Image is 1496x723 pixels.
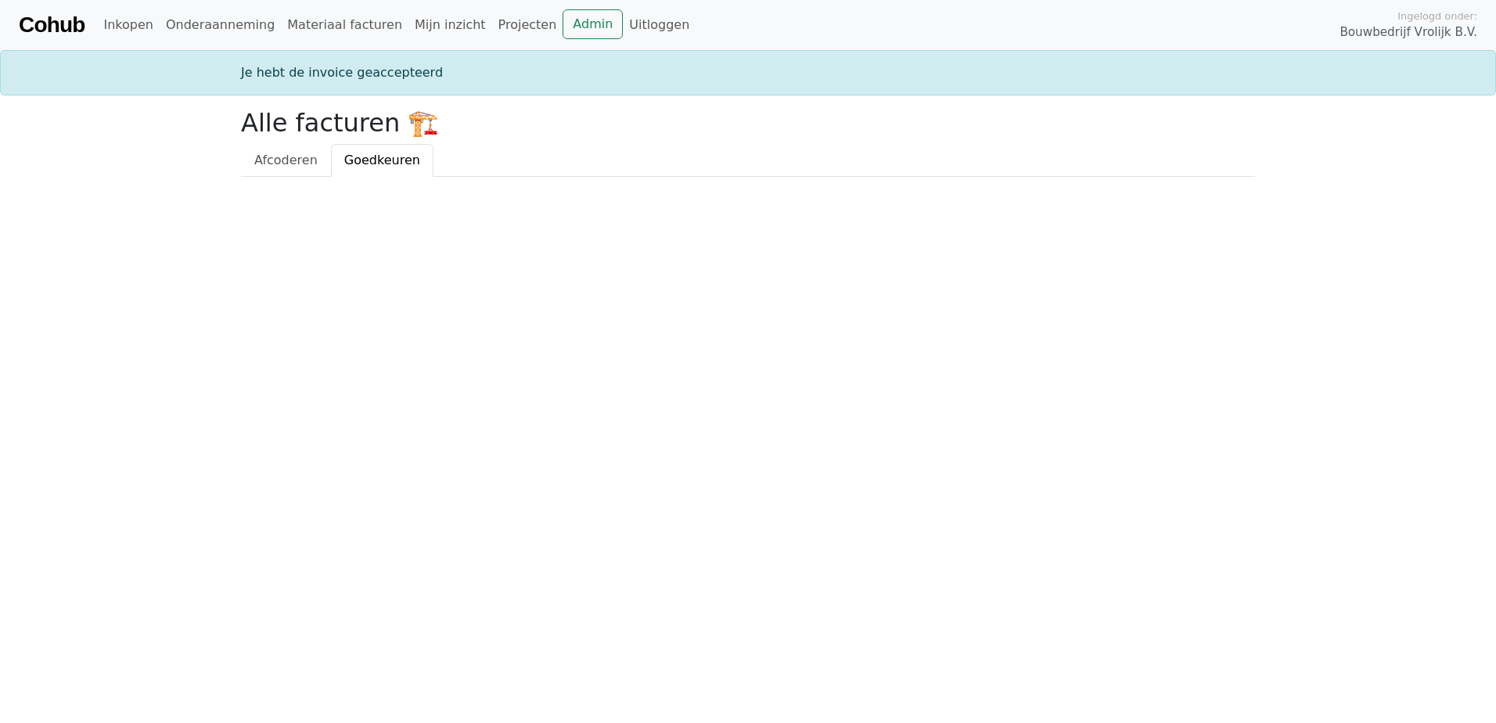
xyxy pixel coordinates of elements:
[160,9,281,41] a: Onderaanneming
[232,63,1264,82] div: Je hebt de invoice geaccepteerd
[408,9,492,41] a: Mijn inzicht
[331,144,433,177] a: Goedkeuren
[563,9,623,39] a: Admin
[492,9,563,41] a: Projecten
[19,6,85,44] a: Cohub
[254,153,318,167] span: Afcoderen
[241,108,1255,138] h2: Alle facturen 🏗️
[97,9,159,41] a: Inkopen
[281,9,408,41] a: Materiaal facturen
[623,9,696,41] a: Uitloggen
[241,144,331,177] a: Afcoderen
[344,153,420,167] span: Goedkeuren
[1397,9,1477,23] span: Ingelogd onder:
[1340,23,1477,41] span: Bouwbedrijf Vrolijk B.V.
